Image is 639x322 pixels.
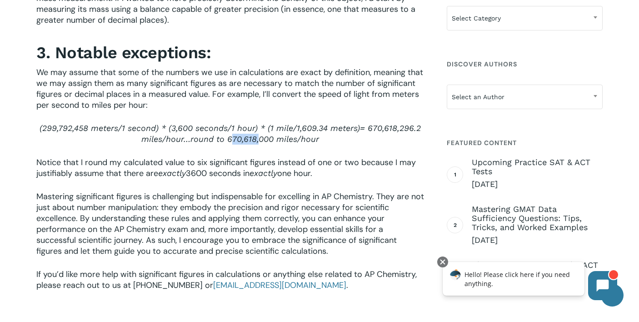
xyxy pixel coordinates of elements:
span: exactly [250,168,277,178]
h4: Featured Content [447,135,603,151]
span: Select an Author [447,87,602,106]
span: exactly [158,168,186,178]
span: [DATE] [472,235,603,246]
a: Mastering GMAT Data Sufficiency Questions: Tips, Tricks, and Worked Examples [DATE] [472,205,603,246]
span: round to 670,618,000 miles/hour [190,134,319,144]
a: [EMAIL_ADDRESS][DOMAIN_NAME] [213,280,346,291]
span: 3600 seconds in [186,168,250,179]
span: (299,792,458 meters/ [40,123,122,133]
span: If you’d like more help with significant figures in calculations or anything else related to AP C... [36,269,417,291]
iframe: Chatbot [433,255,626,309]
span: one hour. [277,168,312,179]
span: Mastering GMAT Data Sufficiency Questions: Tips, Tricks, and Worked Examples [472,205,603,232]
span: Upcoming Practice SAT & ACT Tests [472,158,603,176]
span: Select Category [447,9,602,28]
span: Select Category [447,6,603,30]
span: 1,609.34 meters) [297,123,360,133]
a: Upcoming Practice SAT & ACT Tests [DATE] [472,158,603,190]
h4: Discover Authors [447,56,603,72]
span: Select an Author [447,85,603,109]
span: [DATE] [472,179,603,190]
span: Notice that I round my calculated value to six significant figures instead of one or two because ... [36,157,416,179]
span: 1 second) * ( [122,123,171,133]
span: We may assume that some of the numbers we use in calculations are exact by definition, meaning th... [36,67,423,111]
strong: 3. Notable exceptions: [36,43,211,62]
span: Mastering significant figures is challenging but indispensable for excelling in AP Chemistry. The... [36,191,424,257]
span: . [346,280,348,291]
span: 3,600 seconds/ [171,123,231,133]
span: 1 mile/ [270,123,297,133]
span: 1 hour) * ( [231,123,270,133]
